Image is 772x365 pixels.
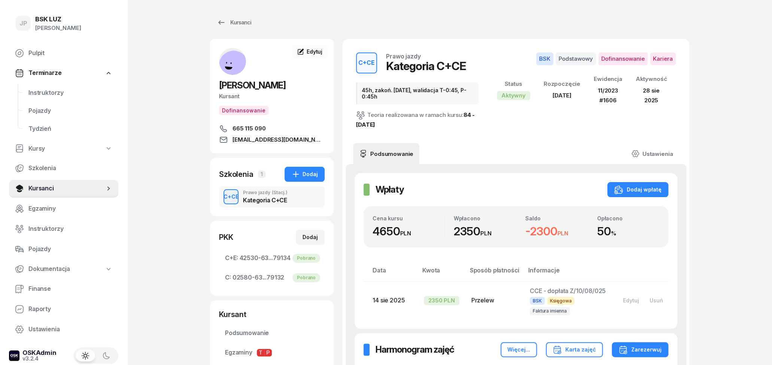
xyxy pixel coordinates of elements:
div: Rozpoczęcie [544,79,580,89]
span: Kursy [28,144,45,154]
div: 2350 PLN [424,296,459,305]
a: Instruktorzy [9,220,118,238]
span: C+E: [225,253,238,263]
div: BSK LUZ [35,16,81,22]
a: Edytuj [292,45,328,58]
a: Kursanci [210,15,258,30]
button: Edytuj [618,294,644,307]
span: Egzaminy [28,204,112,214]
div: Saldo [525,215,588,221]
span: 42530-63...79134 [225,253,319,263]
span: 02580-63...79132 [225,273,319,283]
h2: Wpłaty [376,184,404,196]
a: C:02580-63...79132Pobrano [219,269,325,287]
a: 665 115 090 [219,124,325,133]
span: Dofinansowanie [219,106,268,115]
div: Kategoria C+CE [386,59,466,73]
span: Podsumowanie [225,328,319,338]
h2: Harmonogram zajęć [376,344,454,356]
span: [DATE] [553,92,571,99]
a: [EMAIL_ADDRESS][DOMAIN_NAME] [219,135,325,144]
div: Teoria realizowana w ramach kursu: [356,110,479,130]
div: Prawo jazdy [243,190,288,195]
a: Instruktorzy [22,84,118,102]
span: 14 sie 2025 [373,296,405,304]
span: Tydzień [28,124,112,134]
button: BSKPodstawowyDofinansowanieKariera [536,52,676,65]
div: Dodaj [303,233,318,242]
button: C+CEPrawo jazdy(Stacj.)Kategoria C+CE [219,186,325,207]
div: Zarezerwuj [618,345,662,354]
div: Kursanci [217,18,251,27]
a: Egzaminy [9,200,118,218]
div: Wpłacono [454,215,516,221]
span: JP [19,20,27,27]
div: Aktywny [497,91,530,100]
span: Instruktorzy [28,224,112,234]
button: Karta zajęć [546,342,603,357]
small: PLN [400,230,411,237]
button: Dodaj [285,167,325,182]
div: Pobrano [292,254,320,263]
small: PLN [557,230,568,237]
div: C+CE [355,57,378,69]
span: [EMAIL_ADDRESS][DOMAIN_NAME] [232,135,325,144]
div: Status [497,79,530,89]
div: 4650 [373,224,444,238]
div: Dodaj [291,170,318,179]
a: Pojazdy [9,240,118,258]
a: C+E:42530-63...79134Pobrano [219,249,325,267]
span: (Stacj.) [272,190,288,195]
span: C: [225,273,231,283]
a: Szkolenia [9,159,118,177]
span: 665 115 090 [232,124,265,133]
a: Raporty [9,300,118,318]
a: Podsumowanie [353,143,419,164]
div: PKK [219,232,233,242]
button: Dodaj [296,230,325,245]
th: Kwota [418,265,465,281]
a: Podsumowanie [219,324,325,342]
div: Ewidencja [594,74,622,84]
span: Szkolenia [28,163,112,173]
span: Edytuj [307,48,322,55]
div: v3.2.4 [22,356,57,361]
div: Aktywność [635,74,667,84]
span: Pulpit [28,48,112,58]
span: BSK [536,52,553,65]
span: Dokumentacja [28,264,70,274]
div: Pobrano [292,273,320,282]
div: Przelew [471,296,518,305]
div: Szkolenia [219,169,253,180]
th: Sposób płatności [465,265,524,281]
button: Dodaj wpłatę [607,182,668,197]
span: Faktura imienna [530,307,570,315]
span: Ustawienia [28,325,112,334]
div: [PERSON_NAME] [35,23,81,33]
div: 11/2023 #1606 [594,86,622,105]
div: -2300 [525,224,588,238]
a: Tydzień [22,120,118,138]
span: Instruktorzy [28,88,112,98]
a: Pojazdy [22,102,118,120]
span: 1 [258,171,265,178]
div: Kategoria C+CE [243,197,288,203]
div: C+CE [221,192,242,201]
span: CCE - dopłata Z/10/08/025 [530,287,606,295]
div: 28 sie 2025 [635,86,667,105]
a: Ustawienia [9,320,118,338]
span: Finanse [28,284,112,294]
button: C+CE [356,52,377,73]
div: OSKAdmin [22,350,57,356]
small: % [611,230,616,237]
div: Edytuj [623,297,639,304]
div: Kursant [219,91,325,101]
span: Terminarze [28,68,61,78]
span: Egzaminy [225,348,319,358]
small: PLN [480,230,492,237]
a: Ustawienia [625,143,679,164]
div: Cena kursu [373,215,444,221]
button: Zarezerwuj [612,342,668,357]
span: Raporty [28,304,112,314]
span: Pojazdy [28,244,112,254]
